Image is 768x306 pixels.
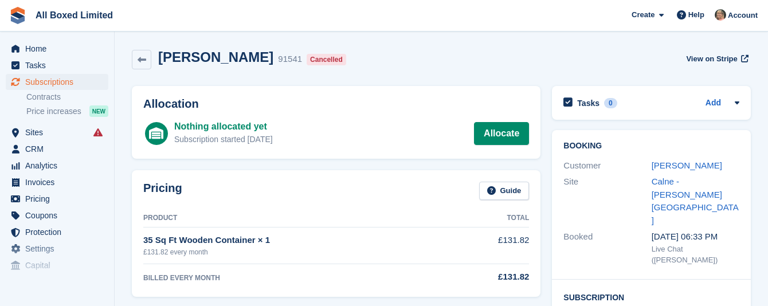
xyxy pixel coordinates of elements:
td: £131.82 [453,227,530,264]
a: Price increases NEW [26,105,108,117]
div: Customer [563,159,651,172]
a: Contracts [26,92,108,103]
a: View on Stripe [681,49,751,68]
h2: Tasks [577,98,599,108]
th: Total [453,209,530,227]
div: 91541 [278,53,302,66]
span: Protection [25,224,94,240]
a: All Boxed Limited [31,6,117,25]
div: Cancelled [307,54,346,65]
div: Site [563,175,651,227]
img: stora-icon-8386f47178a22dfd0bd8f6a31ec36ba5ce8667c1dd55bd0f319d3a0aa187defe.svg [9,7,26,24]
span: Subscriptions [25,74,94,90]
span: Sites [25,124,94,140]
div: Nothing allocated yet [174,120,273,134]
th: Product [143,209,453,227]
a: Guide [479,182,530,201]
a: menu [6,174,108,190]
h2: Pricing [143,182,182,201]
span: Help [688,9,704,21]
a: menu [6,124,108,140]
span: Price increases [26,106,81,117]
span: Capital [25,257,94,273]
h2: Subscription [563,291,739,303]
span: Invoices [25,174,94,190]
a: Add [706,97,721,110]
div: NEW [89,105,108,117]
h2: Allocation [143,97,529,111]
a: menu [6,74,108,90]
h2: Booking [563,142,739,151]
a: menu [6,257,108,273]
span: View on Stripe [686,53,737,65]
a: menu [6,191,108,207]
a: menu [6,158,108,174]
a: Allocate [474,122,529,145]
div: £131.82 every month [143,247,453,257]
span: Tasks [25,57,94,73]
a: menu [6,224,108,240]
a: menu [6,41,108,57]
div: £131.82 [453,270,530,284]
a: menu [6,241,108,257]
h2: [PERSON_NAME] [158,49,273,65]
i: Smart entry sync failures have occurred [93,128,103,137]
div: BILLED EVERY MONTH [143,273,453,283]
div: 35 Sq Ft Wooden Container × 1 [143,234,453,247]
a: menu [6,141,108,157]
span: Create [632,9,655,21]
a: menu [6,57,108,73]
div: [DATE] 06:33 PM [652,230,739,244]
span: Home [25,41,94,57]
div: 0 [604,98,617,108]
span: Account [728,10,758,21]
a: menu [6,207,108,223]
span: Settings [25,241,94,257]
span: Coupons [25,207,94,223]
a: Calne -[PERSON_NAME][GEOGRAPHIC_DATA] [652,176,739,225]
img: Sandie Mills [715,9,726,21]
div: Live Chat ([PERSON_NAME]) [652,244,739,266]
span: Pricing [25,191,94,207]
span: Analytics [25,158,94,174]
a: [PERSON_NAME] [652,160,722,170]
div: Booked [563,230,651,266]
div: Subscription started [DATE] [174,134,273,146]
span: CRM [25,141,94,157]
